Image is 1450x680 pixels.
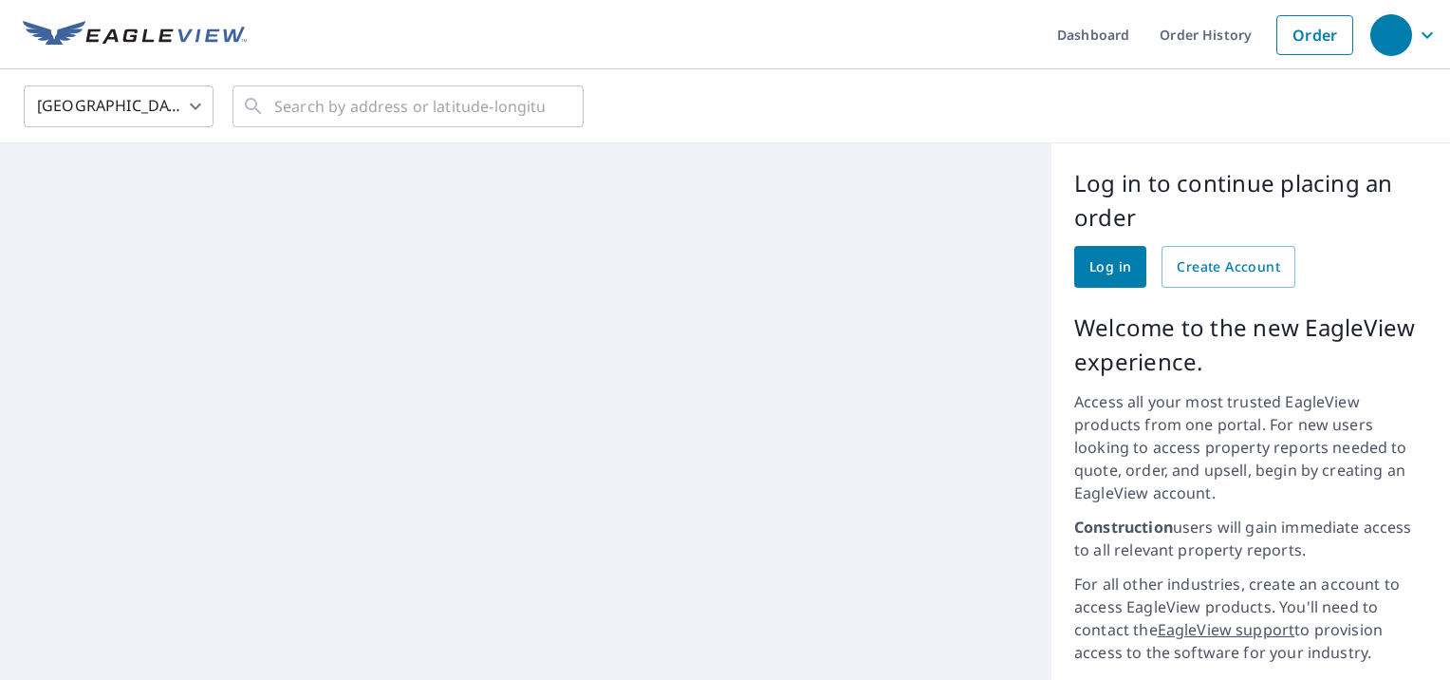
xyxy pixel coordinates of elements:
[1276,15,1353,55] a: Order
[1074,573,1427,664] p: For all other industries, create an account to access EagleView products. You'll need to contact ...
[1089,255,1131,279] span: Log in
[1177,255,1280,279] span: Create Account
[274,80,545,133] input: Search by address or latitude-longitude
[1074,516,1427,561] p: users will gain immediate access to all relevant property reports.
[1162,246,1295,288] a: Create Account
[1158,619,1295,640] a: EagleView support
[1074,311,1427,379] p: Welcome to the new EagleView experience.
[1074,390,1427,504] p: Access all your most trusted EagleView products from one portal. For new users looking to access ...
[24,80,214,133] div: [GEOGRAPHIC_DATA]
[1074,246,1146,288] a: Log in
[1074,517,1173,538] strong: Construction
[1074,166,1427,235] p: Log in to continue placing an order
[23,21,247,49] img: EV Logo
